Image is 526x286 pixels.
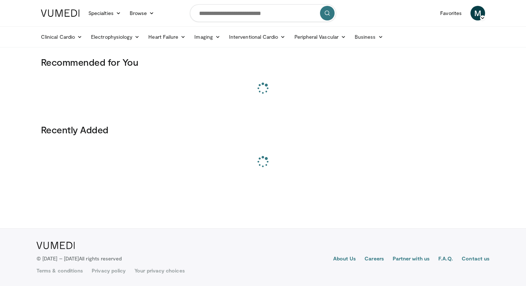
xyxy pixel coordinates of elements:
[225,30,290,44] a: Interventional Cardio
[333,255,356,264] a: About Us
[37,255,122,262] p: © [DATE] – [DATE]
[79,255,122,262] span: All rights reserved
[462,255,489,264] a: Contact us
[37,242,75,249] img: VuMedi Logo
[393,255,430,264] a: Partner with us
[436,6,466,20] a: Favorites
[125,6,159,20] a: Browse
[350,30,388,44] a: Business
[190,4,336,22] input: Search topics, interventions
[290,30,350,44] a: Peripheral Vascular
[37,267,83,274] a: Terms & conditions
[41,9,80,17] img: VuMedi Logo
[365,255,384,264] a: Careers
[37,30,87,44] a: Clinical Cardio
[87,30,144,44] a: Electrophysiology
[41,124,485,136] h3: Recently Added
[134,267,184,274] a: Your privacy choices
[92,267,126,274] a: Privacy policy
[84,6,125,20] a: Specialties
[41,56,485,68] h3: Recommended for You
[144,30,190,44] a: Heart Failure
[190,30,225,44] a: Imaging
[470,6,485,20] a: M
[438,255,453,264] a: F.A.Q.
